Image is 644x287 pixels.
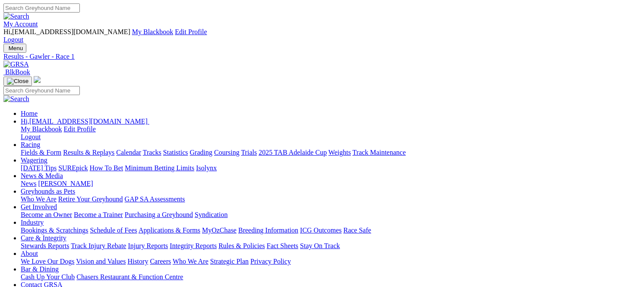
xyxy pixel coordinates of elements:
a: Become a Trainer [74,211,123,218]
a: ICG Outcomes [300,226,341,234]
div: About [21,258,641,265]
a: BlkBook [3,68,30,76]
img: Close [7,78,28,85]
img: Search [3,13,29,20]
a: Careers [150,258,171,265]
div: Racing [21,149,641,156]
a: Syndication [195,211,227,218]
div: Care & Integrity [21,242,641,250]
a: News & Media [21,172,63,179]
img: Search [3,95,29,103]
a: 2025 TAB Adelaide Cup [259,149,327,156]
a: Stewards Reports [21,242,69,249]
a: Applications & Forms [139,226,200,234]
a: Isolynx [196,164,217,172]
a: Logout [21,133,41,140]
a: Rules & Policies [218,242,265,249]
a: Logout [3,36,23,43]
a: Trials [241,149,257,156]
a: Schedule of Fees [90,226,137,234]
a: Greyhounds as Pets [21,188,75,195]
a: Strategic Plan [210,258,249,265]
a: Get Involved [21,203,57,210]
span: Menu [9,45,23,51]
a: [PERSON_NAME] [38,180,93,187]
a: Calendar [116,149,141,156]
a: Coursing [214,149,240,156]
a: Results & Replays [63,149,114,156]
a: Industry [21,219,44,226]
a: Bar & Dining [21,265,59,273]
a: Fact Sheets [267,242,298,249]
span: BlkBook [5,68,30,76]
a: Statistics [163,149,188,156]
a: My Account [3,20,38,28]
a: Stay On Track [300,242,340,249]
a: Home [21,110,38,117]
a: My Blackbook [21,125,62,133]
div: Wagering [21,164,641,172]
a: Purchasing a Greyhound [125,211,193,218]
a: Injury Reports [128,242,168,249]
a: Privacy Policy [250,258,291,265]
span: Hi, [EMAIL_ADDRESS][DOMAIN_NAME] [3,28,130,35]
a: Retire Your Greyhound [58,195,123,203]
div: News & Media [21,180,641,188]
a: Cash Up Your Club [21,273,75,281]
a: GAP SA Assessments [125,195,185,203]
a: About [21,250,38,257]
a: Bookings & Scratchings [21,226,88,234]
div: Get Involved [21,211,641,219]
a: Hi,[EMAIL_ADDRESS][DOMAIN_NAME] [21,118,149,125]
a: Edit Profile [175,28,207,35]
a: Vision and Values [76,258,126,265]
button: Toggle navigation [3,77,32,86]
div: Industry [21,226,641,234]
a: Track Injury Rebate [71,242,126,249]
a: Wagering [21,156,47,164]
span: Hi, [EMAIL_ADDRESS][DOMAIN_NAME] [21,118,148,125]
a: We Love Our Dogs [21,258,74,265]
a: Fields & Form [21,149,61,156]
a: Care & Integrity [21,234,66,242]
img: GRSA [3,61,29,68]
a: How To Bet [90,164,123,172]
a: Grading [190,149,212,156]
a: [DATE] Tips [21,164,57,172]
button: Toggle navigation [3,44,26,53]
div: My Account [3,28,641,44]
a: Minimum Betting Limits [125,164,194,172]
a: News [21,180,36,187]
a: Racing [21,141,40,148]
a: Weights [328,149,351,156]
a: MyOzChase [202,226,237,234]
input: Search [3,86,80,95]
a: Breeding Information [238,226,298,234]
a: Race Safe [343,226,371,234]
div: Hi,[EMAIL_ADDRESS][DOMAIN_NAME] [21,125,641,141]
a: Integrity Reports [170,242,217,249]
a: Results - Gawler - Race 1 [3,53,641,61]
a: Who We Are [21,195,57,203]
a: SUREpick [58,164,88,172]
a: Track Maintenance [353,149,406,156]
a: Become an Owner [21,211,72,218]
div: Greyhounds as Pets [21,195,641,203]
a: History [127,258,148,265]
input: Search [3,3,80,13]
a: My Blackbook [132,28,174,35]
img: logo-grsa-white.png [34,76,41,83]
a: Who We Are [173,258,208,265]
div: Bar & Dining [21,273,641,281]
a: Chasers Restaurant & Function Centre [76,273,183,281]
a: Edit Profile [64,125,96,133]
a: Tracks [143,149,161,156]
